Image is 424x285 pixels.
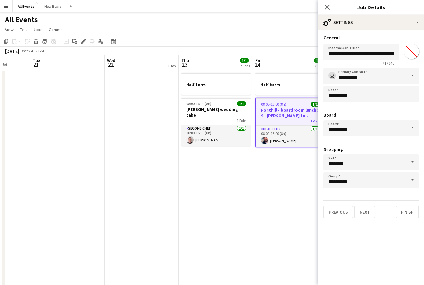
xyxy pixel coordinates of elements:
[186,101,211,106] span: 08:00-16:00 (8h)
[323,35,419,40] h3: General
[377,61,399,66] span: 71 / 140
[323,206,353,218] button: Previous
[323,146,419,152] h3: Grouping
[255,61,260,68] span: 24
[255,98,325,147] app-job-card: 08:00-16:00 (8h)1/1Fonthill - boardroom lunch x 9 - [PERSON_NAME] to collect (event sheet started...
[20,27,27,32] span: Edit
[33,27,43,32] span: Jobs
[240,63,250,68] div: 2 Jobs
[38,48,45,53] div: BST
[261,102,286,107] span: 08:00-16:00 (8h)
[240,58,249,63] span: 1/1
[256,107,324,118] h3: Fonthill - boardroom lunch x 9 - [PERSON_NAME] to collect (event sheet started)
[310,119,319,123] span: 1 Role
[255,73,325,95] app-job-card: Half term
[181,98,251,146] app-job-card: 08:00-16:00 (8h)1/1[PERSON_NAME] wedding cake1 RoleSecond Chef1/108:00-16:00 (8h)[PERSON_NAME]
[318,15,424,30] div: Settings
[314,63,324,68] div: 2 Jobs
[354,206,375,218] button: Next
[5,27,14,32] span: View
[168,63,176,68] div: 1 Job
[39,0,67,12] button: New Board
[180,61,189,68] span: 23
[255,82,325,87] h3: Half term
[181,125,251,146] app-card-role: Second Chef1/108:00-16:00 (8h)[PERSON_NAME]
[314,58,323,63] span: 1/1
[311,102,319,107] span: 1/1
[32,61,40,68] span: 21
[13,0,39,12] button: All Events
[181,82,251,87] h3: Half term
[5,48,19,54] div: [DATE]
[237,101,246,106] span: 1/1
[5,15,38,24] h1: All Events
[323,112,419,118] h3: Board
[106,61,115,68] span: 22
[255,57,260,63] span: Fri
[33,57,40,63] span: Tue
[237,118,246,123] span: 1 Role
[107,57,115,63] span: Wed
[396,206,419,218] button: Finish
[17,25,29,34] a: Edit
[2,25,16,34] a: View
[181,57,189,63] span: Thu
[20,48,36,53] span: Week 43
[318,3,424,11] h3: Job Details
[46,25,65,34] a: Comms
[181,107,251,118] h3: [PERSON_NAME] wedding cake
[181,73,251,95] app-job-card: Half term
[31,25,45,34] a: Jobs
[49,27,63,32] span: Comms
[256,126,324,147] app-card-role: Head Chef1/108:00-16:00 (8h)[PERSON_NAME]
